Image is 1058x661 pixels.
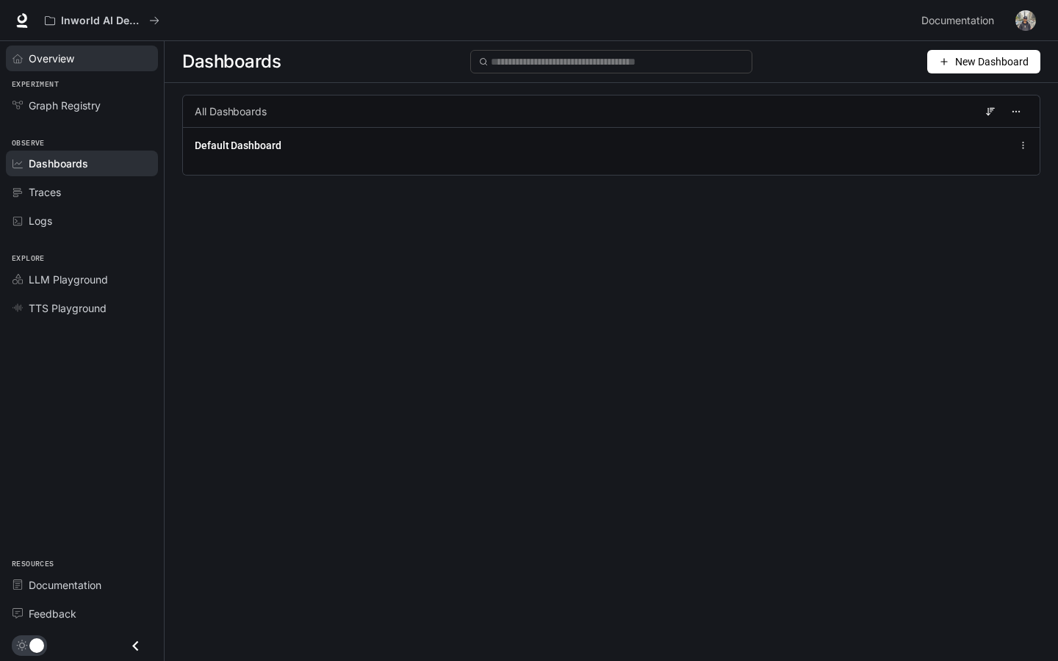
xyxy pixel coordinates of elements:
[29,272,108,287] span: LLM Playground
[6,572,158,598] a: Documentation
[921,12,994,30] span: Documentation
[29,577,101,593] span: Documentation
[6,601,158,626] a: Feedback
[6,46,158,71] a: Overview
[29,637,44,653] span: Dark mode toggle
[6,93,158,118] a: Graph Registry
[915,6,1005,35] a: Documentation
[6,179,158,205] a: Traces
[119,631,152,661] button: Close drawer
[29,213,52,228] span: Logs
[1015,10,1036,31] img: User avatar
[1011,6,1040,35] button: User avatar
[29,606,76,621] span: Feedback
[29,156,88,171] span: Dashboards
[61,15,143,27] p: Inworld AI Demos
[6,151,158,176] a: Dashboards
[6,295,158,321] a: TTS Playground
[955,54,1029,70] span: New Dashboard
[927,50,1040,73] button: New Dashboard
[195,138,281,153] a: Default Dashboard
[182,47,281,76] span: Dashboards
[29,98,101,113] span: Graph Registry
[195,104,267,119] span: All Dashboards
[38,6,166,35] button: All workspaces
[29,51,74,66] span: Overview
[29,300,107,316] span: TTS Playground
[6,208,158,234] a: Logs
[29,184,61,200] span: Traces
[6,267,158,292] a: LLM Playground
